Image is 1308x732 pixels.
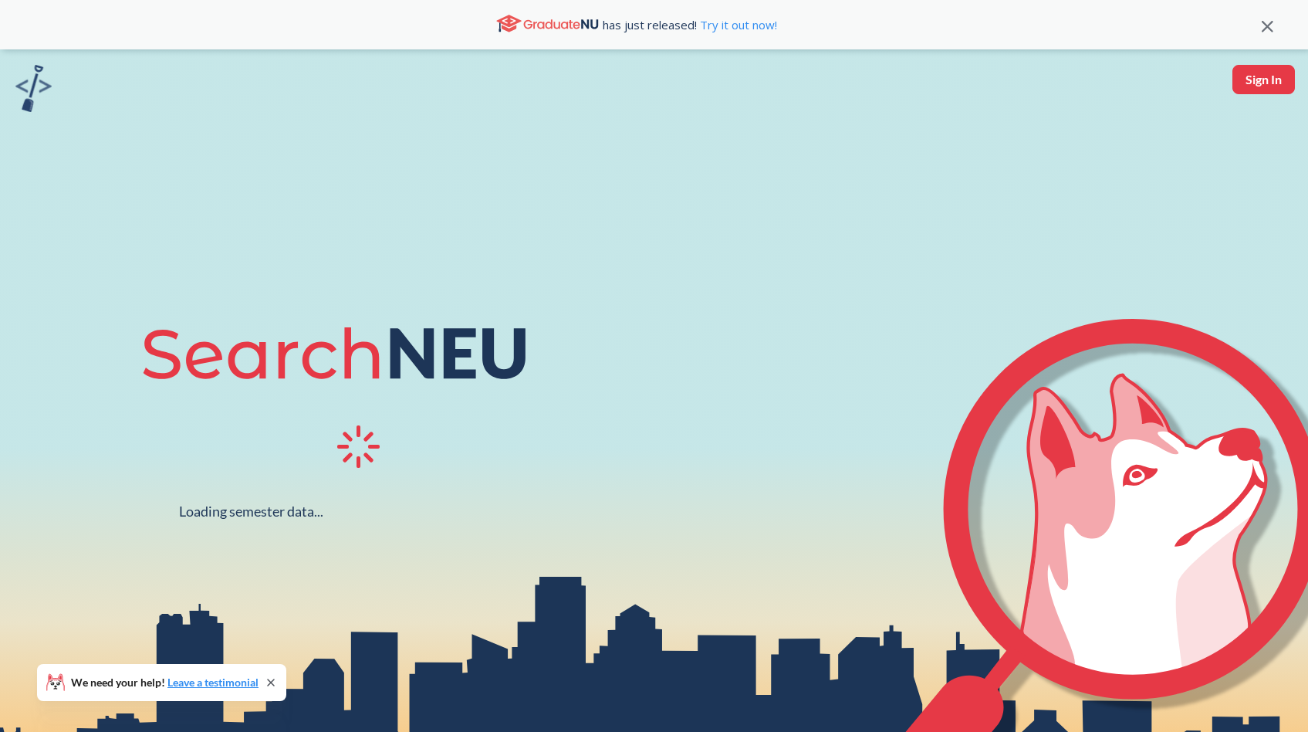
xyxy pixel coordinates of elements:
span: has just released! [603,16,777,33]
button: Sign In [1232,65,1295,94]
div: Loading semester data... [179,503,323,520]
a: sandbox logo [15,65,52,117]
span: We need your help! [71,677,259,688]
a: Leave a testimonial [167,676,259,689]
img: sandbox logo [15,65,52,112]
a: Try it out now! [697,17,777,32]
